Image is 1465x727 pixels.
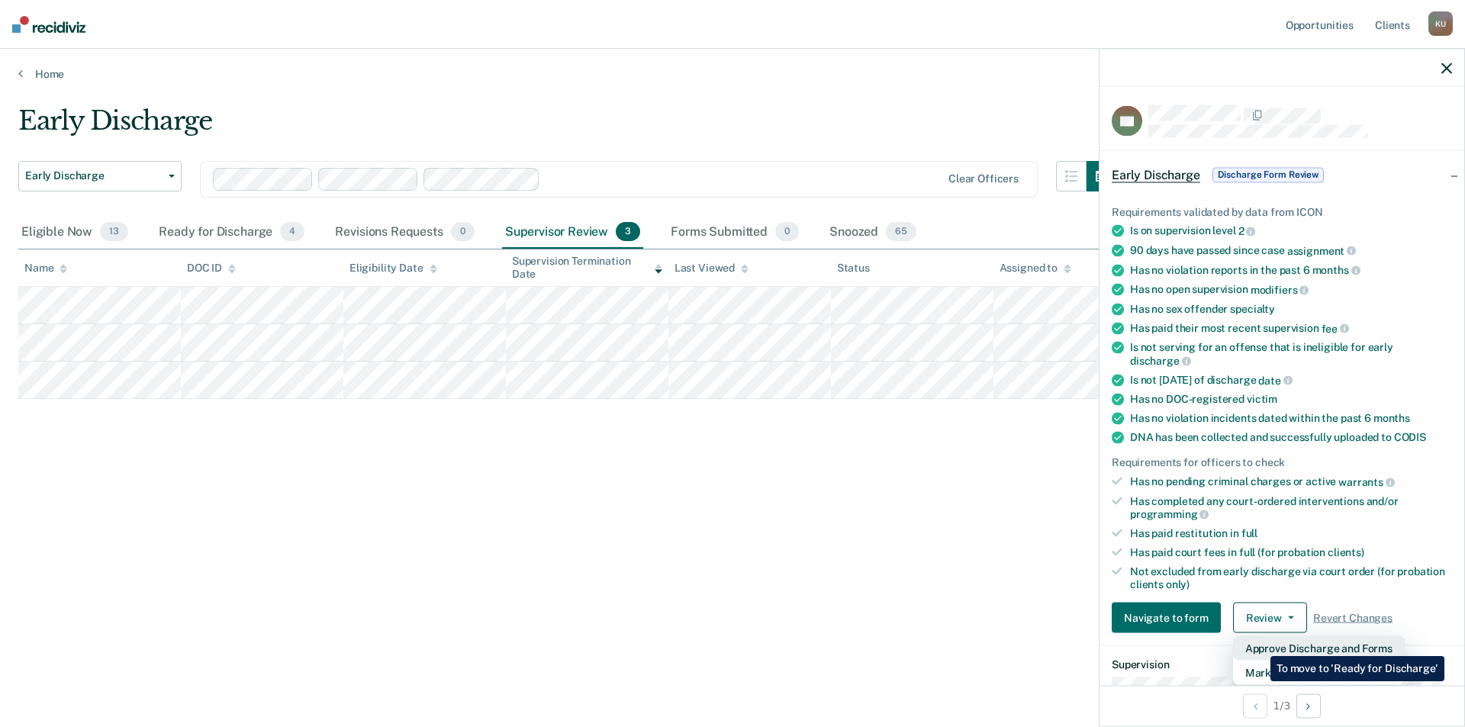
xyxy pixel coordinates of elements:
span: modifiers [1251,284,1309,296]
span: 0 [775,222,799,242]
span: months [1373,412,1410,424]
span: 4 [280,222,304,242]
dt: Supervision [1112,658,1452,671]
button: Approve Discharge and Forms [1233,636,1405,661]
div: Is on supervision level [1130,224,1452,238]
span: programming [1130,508,1209,520]
span: date [1258,374,1292,386]
div: Snoozed [826,216,919,249]
div: Eligible Now [18,216,131,249]
div: Requirements for officers to check [1112,456,1452,469]
span: 0 [451,222,475,242]
div: Has completed any court-ordered interventions and/or [1130,494,1452,520]
div: Name [24,262,67,275]
span: fee [1322,322,1349,334]
span: 3 [616,222,640,242]
div: Has no DOC-registered [1130,393,1452,406]
button: Navigate to form [1112,603,1221,633]
a: Navigate to form [1112,603,1227,633]
span: 65 [886,222,916,242]
img: Recidiviz [12,16,85,33]
span: Revert Changes [1313,612,1393,625]
span: Early Discharge [25,169,163,182]
div: Is not serving for an offense that is ineligible for early [1130,341,1452,367]
div: Last Viewed [675,262,749,275]
span: full [1241,527,1257,539]
div: 90 days have passed since case [1130,244,1452,258]
div: Eligibility Date [349,262,437,275]
span: warrants [1338,476,1395,488]
div: Assigned to [1000,262,1071,275]
div: Has paid their most recent supervision [1130,321,1452,335]
div: Is not [DATE] of discharge [1130,373,1452,387]
div: Supervisor Review [502,216,644,249]
span: Discharge Form Review [1212,167,1324,182]
span: only) [1166,577,1190,590]
button: Review [1233,603,1307,633]
div: Requirements validated by data from ICON [1112,205,1452,218]
div: Has no violation reports in the past 6 [1130,263,1452,277]
div: 1 / 3 [1100,685,1464,725]
div: Has no violation incidents dated within the past 6 [1130,412,1452,425]
div: Has no open supervision [1130,283,1452,297]
span: 2 [1238,225,1256,237]
div: Ready for Discharge [156,216,307,249]
div: Status [837,262,870,275]
span: specialty [1230,302,1275,314]
span: CODIS [1394,431,1426,443]
button: Mark as Ineligible [1233,661,1405,685]
button: Next Opportunity [1296,693,1321,718]
div: Revisions Requests [332,216,477,249]
div: DOC ID [187,262,236,275]
span: months [1312,264,1360,276]
div: DNA has been collected and successfully uploaded to [1130,431,1452,444]
div: Supervision Termination Date [512,255,662,281]
button: Previous Opportunity [1243,693,1267,718]
div: Has no sex offender [1130,302,1452,315]
span: assignment [1287,244,1356,256]
div: Has paid restitution in [1130,527,1452,540]
div: Early Discharge [18,105,1117,149]
div: Not excluded from early discharge via court order (for probation clients [1130,565,1452,590]
span: clients) [1328,546,1364,558]
div: Has no pending criminal charges or active [1130,475,1452,489]
a: Home [18,67,1447,81]
div: K U [1428,11,1453,36]
span: victim [1247,393,1277,405]
div: Has paid court fees in full (for probation [1130,546,1452,559]
div: Forms Submitted [668,216,802,249]
div: Early DischargeDischarge Form Review [1100,150,1464,199]
div: Clear officers [948,172,1019,185]
span: discharge [1130,355,1191,367]
span: Early Discharge [1112,167,1200,182]
span: 13 [100,222,128,242]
